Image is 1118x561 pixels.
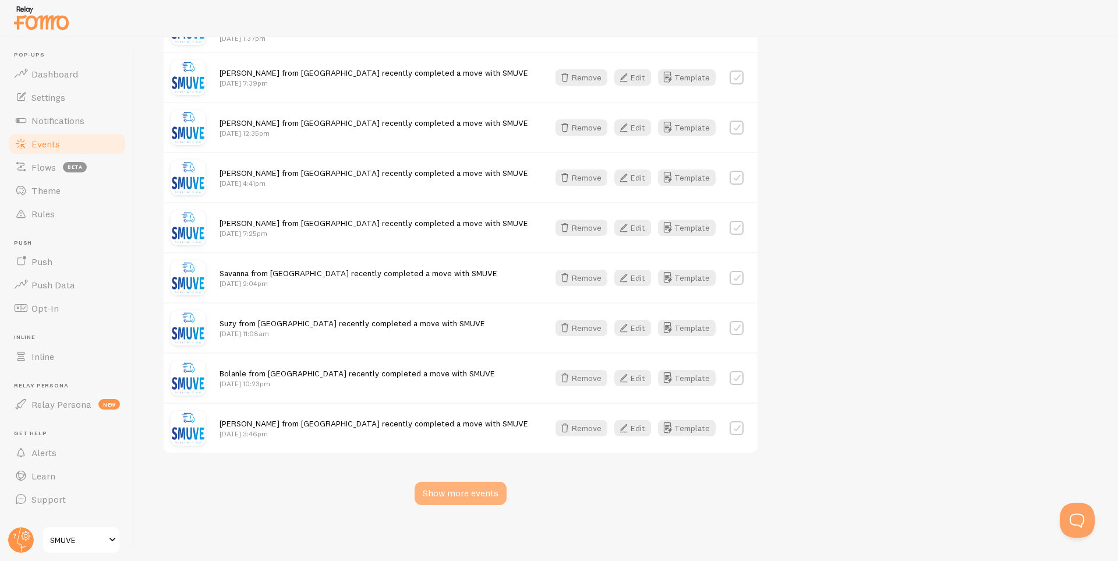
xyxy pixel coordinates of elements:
[556,220,607,236] button: Remove
[614,270,651,286] button: Edit
[7,345,127,368] a: Inline
[7,441,127,464] a: Alerts
[31,470,55,482] span: Learn
[31,185,61,196] span: Theme
[7,62,127,86] a: Dashboard
[220,33,535,43] p: [DATE] 1:37pm
[614,420,651,436] button: Edit
[220,429,528,439] p: [DATE] 3:46pm
[614,119,658,136] a: Edit
[556,420,607,436] button: Remove
[614,69,658,86] a: Edit
[7,250,127,273] a: Push
[614,119,651,136] button: Edit
[1060,503,1095,538] iframe: Help Scout Beacon - Open
[7,464,127,488] a: Learn
[7,156,127,179] a: Flows beta
[220,128,528,138] p: [DATE] 12:35pm
[220,318,485,329] span: Suzy from [GEOGRAPHIC_DATA] recently completed a move with SMUVE
[171,260,206,295] img: smuve.uk
[171,311,206,345] img: smuve.uk
[171,60,206,95] img: smuve.uk
[220,168,528,178] span: [PERSON_NAME] from [GEOGRAPHIC_DATA] recently completed a move with SMUVE
[31,493,66,505] span: Support
[7,179,127,202] a: Theme
[614,420,658,436] a: Edit
[658,370,716,386] button: Template
[14,334,127,341] span: Inline
[31,447,56,458] span: Alerts
[220,218,528,228] span: [PERSON_NAME] from [GEOGRAPHIC_DATA] recently completed a move with SMUVE
[7,273,127,297] a: Push Data
[171,160,206,195] img: smuve.uk
[220,278,497,288] p: [DATE] 2:04pm
[14,430,127,437] span: Get Help
[556,270,607,286] button: Remove
[7,109,127,132] a: Notifications
[220,68,528,78] span: [PERSON_NAME] from [GEOGRAPHIC_DATA] recently completed a move with SMUVE
[14,239,127,247] span: Push
[171,210,206,245] img: smuve.uk
[31,115,84,126] span: Notifications
[98,399,120,410] span: new
[614,320,651,336] button: Edit
[614,370,651,386] button: Edit
[31,138,60,150] span: Events
[31,398,91,410] span: Relay Persona
[31,161,56,173] span: Flows
[556,370,607,386] button: Remove
[31,68,78,80] span: Dashboard
[614,320,658,336] a: Edit
[220,118,528,128] span: [PERSON_NAME] from [GEOGRAPHIC_DATA] recently completed a move with SMUVE
[31,351,54,362] span: Inline
[31,302,59,314] span: Opt-In
[220,228,528,238] p: [DATE] 7:25pm
[220,78,528,88] p: [DATE] 7:39pm
[658,119,716,136] button: Template
[31,279,75,291] span: Push Data
[556,119,607,136] button: Remove
[7,86,127,109] a: Settings
[614,170,658,186] a: Edit
[614,170,651,186] button: Edit
[556,320,607,336] button: Remove
[63,162,87,172] span: beta
[220,268,497,278] span: Savanna from [GEOGRAPHIC_DATA] recently completed a move with SMUVE
[50,533,105,547] span: SMUVE
[171,411,206,446] img: smuve.uk
[42,526,121,554] a: SMUVE
[658,170,716,186] button: Template
[556,69,607,86] button: Remove
[658,220,716,236] button: Template
[614,220,651,236] button: Edit
[614,270,658,286] a: Edit
[658,69,716,86] button: Template
[614,370,658,386] a: Edit
[658,270,716,286] button: Template
[658,320,716,336] button: Template
[31,256,52,267] span: Push
[220,368,495,379] span: Bolanle from [GEOGRAPHIC_DATA] recently completed a move with SMUVE
[171,361,206,396] img: smuve.uk
[7,202,127,225] a: Rules
[7,393,127,416] a: Relay Persona new
[7,297,127,320] a: Opt-In
[658,420,716,436] button: Template
[220,329,485,338] p: [DATE] 11:08am
[12,3,70,33] img: fomo-relay-logo-orange.svg
[14,382,127,390] span: Relay Persona
[220,178,528,188] p: [DATE] 4:41pm
[415,482,507,505] div: Show more events
[7,488,127,511] a: Support
[614,69,651,86] button: Edit
[31,91,65,103] span: Settings
[171,110,206,145] img: smuve.uk
[14,51,127,59] span: Pop-ups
